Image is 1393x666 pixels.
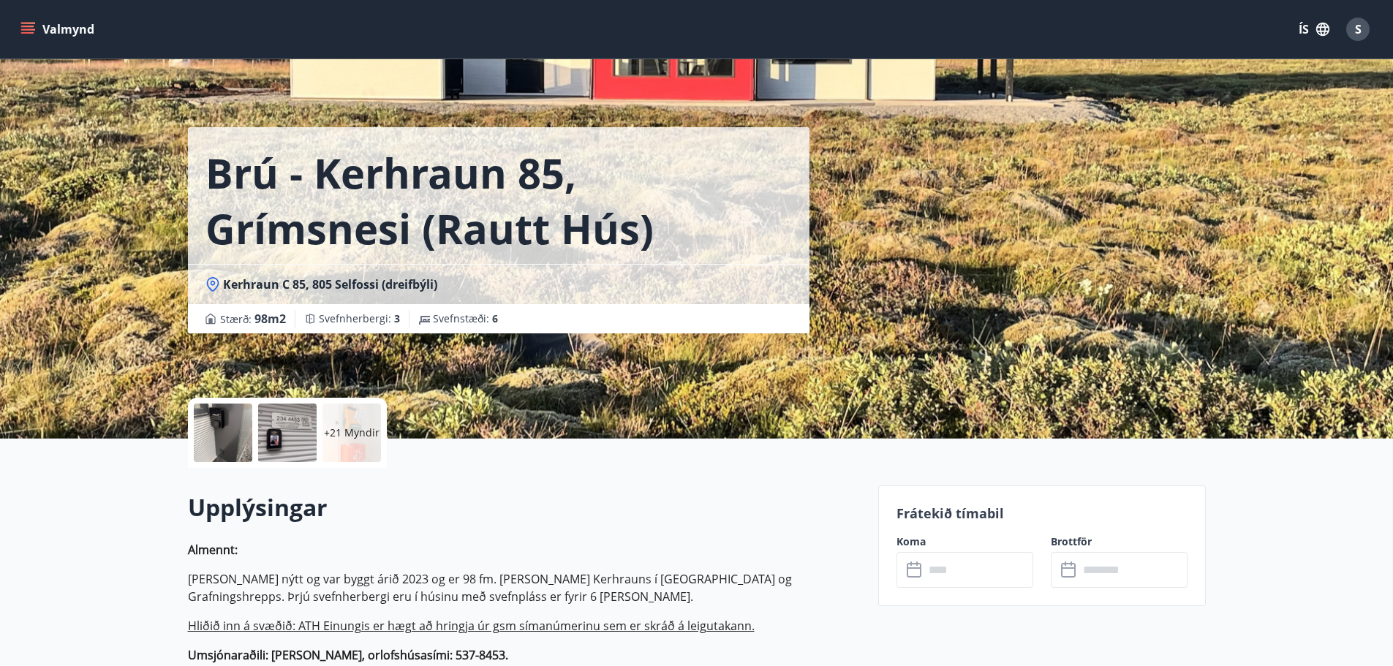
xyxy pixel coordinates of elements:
[254,311,286,327] span: 98 m2
[220,310,286,328] span: Stærð :
[18,16,100,42] button: menu
[223,276,437,292] span: Kerhraun C 85, 805 Selfossi (dreifbýli)
[433,311,498,326] span: Svefnstæði :
[188,618,755,634] ins: Hliðið inn á svæðið: ATH Einungis er hægt að hringja úr gsm símanúmerinu sem er skráð á leigutakann.
[896,534,1033,549] label: Koma
[1355,21,1362,37] span: S
[188,491,861,523] h2: Upplýsingar
[188,542,238,558] strong: Almennt:
[188,570,861,605] p: [PERSON_NAME] nýtt og var byggt árið 2023 og er 98 fm. [PERSON_NAME] Kerhrauns í [GEOGRAPHIC_DATA...
[1340,12,1375,47] button: S
[188,647,508,663] strong: Umsjónaraðili: [PERSON_NAME], orlofshúsasími: 537-8453.
[1051,534,1188,549] label: Brottför
[1291,16,1337,42] button: ÍS
[324,425,380,440] p: +21 Myndir
[205,145,792,256] h1: Brú - Kerhraun 85, Grímsnesi (rautt hús) (gæludýr velkomin)
[896,504,1188,523] p: Frátekið tímabil
[394,311,400,325] span: 3
[492,311,498,325] span: 6
[319,311,400,326] span: Svefnherbergi :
